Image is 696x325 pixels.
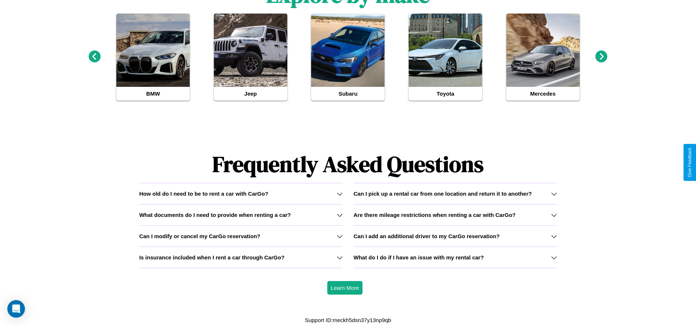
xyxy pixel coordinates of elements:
h3: Are there mileage restrictions when renting a car with CarGo? [354,212,516,218]
h3: Is insurance included when I rent a car through CarGo? [139,254,284,261]
button: Learn More [327,281,363,295]
h1: Frequently Asked Questions [139,145,557,183]
h3: How old do I need to be to rent a car with CarGo? [139,191,268,197]
h3: Can I modify or cancel my CarGo reservation? [139,233,260,239]
h4: Mercedes [506,87,580,100]
h3: Can I pick up a rental car from one location and return it to another? [354,191,532,197]
h3: Can I add an additional driver to my CarGo reservation? [354,233,500,239]
h4: Toyota [409,87,482,100]
h3: What documents do I need to provide when renting a car? [139,212,291,218]
p: Support ID: meckh5dsn37y13np9qb [305,315,391,325]
div: Open Intercom Messenger [7,300,25,318]
div: Give Feedback [687,148,692,177]
h3: What do I do if I have an issue with my rental car? [354,254,484,261]
h4: Subaru [311,87,385,100]
h4: Jeep [214,87,287,100]
h4: BMW [116,87,190,100]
